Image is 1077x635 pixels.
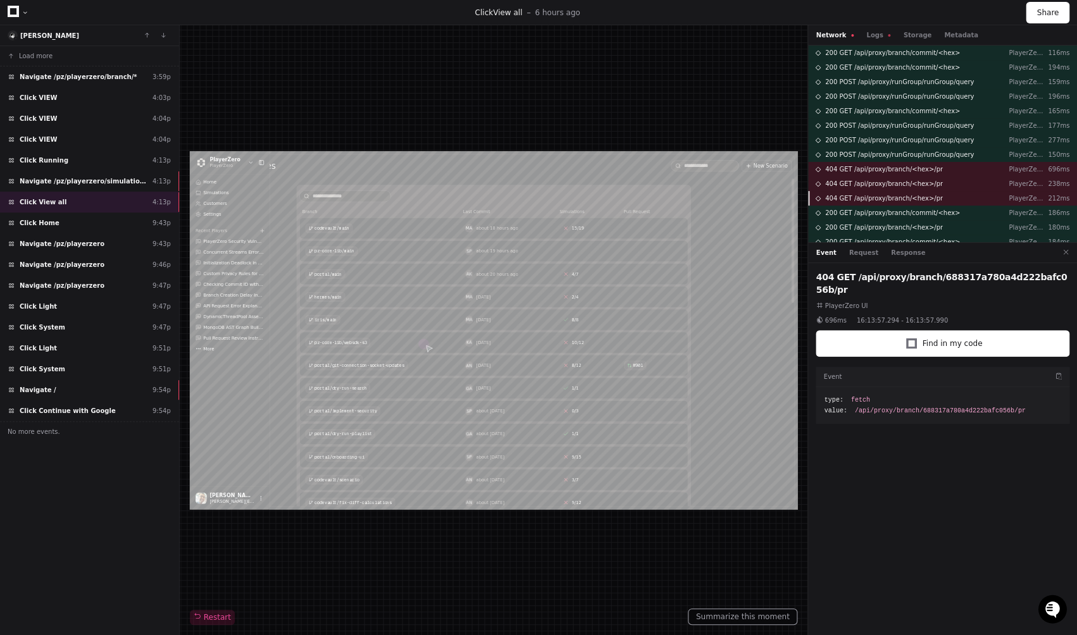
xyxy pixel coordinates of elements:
span: Click VIEW [20,114,58,123]
button: Summarize this moment [688,608,798,625]
button: SP [487,453,502,468]
button: AN [487,372,502,387]
div: 9:46p [153,260,171,269]
span: portal/dry-run-playlist [221,496,323,506]
button: Restart [190,610,235,625]
span: portal/implement-security [221,455,332,465]
div: about [DATE] [507,455,557,465]
div: 9 / 12 [656,615,699,630]
div: about 18 hours ago [507,132,582,142]
p: 212ms [1044,194,1069,203]
span: 404 GET /api/proxy/branch/<hex>/pr [825,179,943,188]
span: 404 GET /api/proxy/branch/<hex>/pr [825,164,943,174]
a: iris/mainMA[DATE]8/8 [194,280,883,317]
span: MA [487,129,502,144]
div: about 19 hours ago [507,172,582,182]
span: Recent Players [10,136,66,146]
div: Branch [199,102,479,113]
span: [PERSON_NAME] [35,604,116,615]
div: 1 / 1 [656,493,694,509]
span: Click System [20,323,65,332]
p: 186ms [1044,208,1069,218]
span: 200 POST /api/proxy/runGroup/runGroup/query [825,121,974,130]
a: portal/git-connection-socket-updatesAN[DATE]8/12#901 [194,361,883,398]
h3: Event [823,372,842,381]
button: More [5,341,136,359]
a: portal/mainAKabout 20 hours ago4/7 [194,199,883,237]
button: Share [1026,2,1069,23]
img: 14.svg [9,32,17,40]
div: [DATE] [507,293,533,304]
img: 1736555170064-99ba0984-63c1-480f-8ee9-699278ef63ed [13,94,35,117]
span: 200 GET /api/proxy/branch/commit/<hex> [825,63,960,72]
div: Welcome [13,51,230,71]
img: PlayerZero [13,13,38,38]
a: Home [5,46,136,64]
span: SP [487,534,502,549]
a: pz-core-lib/mainSPabout 19 hours ago [194,158,883,196]
div: 2 / 4 [656,250,694,266]
span: More [24,346,43,354]
p: 165ms [1044,106,1069,116]
span: codevault/main [221,132,283,142]
button: SP [487,170,502,185]
button: Find in my code [816,330,1069,357]
p: PlayerZero UI [1009,223,1044,232]
div: 9:54p [153,385,171,395]
span: MongoDB AST Graph Build Error [24,308,131,316]
span: Navigate /pz/playerzero [20,281,104,290]
span: PlayerZero Security Vulnerability Inquiry [24,156,131,164]
p: PlayerZero UI [1009,179,1044,188]
button: AN [487,574,502,589]
span: MA [487,250,502,266]
span: 696ms [825,316,846,325]
div: [DATE] [507,253,533,263]
button: Sejal Patel[PERSON_NAME][PERSON_NAME][EMAIL_ADDRESS] [5,600,136,630]
span: Simulations [24,70,69,78]
span: Click View all [20,197,66,207]
div: [DATE] [507,415,533,425]
button: Start new chat [215,98,230,113]
span: PlayerZero [35,9,90,21]
span: pz-core-lib/main [221,172,292,182]
p: 150ms [1044,150,1069,159]
p: PlayerZero UI [1009,77,1044,87]
p: 159ms [1044,77,1069,87]
button: GA [487,493,502,509]
span: /api/proxy/branch/688317a780a4d222bafc056b/pr [855,406,1026,416]
a: MongoDB AST Graph Build Error [5,303,136,321]
span: Find in my code [922,338,982,348]
span: MA [487,291,502,306]
button: Metadata [944,30,978,40]
span: 200 POST /api/proxy/runGroup/runGroup/query [825,150,974,159]
span: KA [487,331,502,347]
div: 9:47p [153,302,171,311]
a: portal/implement-securitySPabout [DATE]0/3 [194,441,883,479]
span: View all [493,8,522,17]
a: codevault/mainMAabout 18 hours ago15/19 [194,118,883,156]
a: [PERSON_NAME] [20,32,79,39]
span: Navigate /pz/playerzero [20,239,104,249]
a: DynamicThreadPool Assessment and Improvement [5,284,136,302]
div: about [DATE] [507,536,557,546]
div: about [DATE] [507,577,557,587]
div: 4:03p [153,93,171,102]
div: 9:43p [153,239,171,249]
div: 9 / 15 [656,534,699,549]
a: Pull Request Review Instructions [5,322,136,340]
div: 4:13p [153,156,171,165]
span: Navigate /pz/playerzero/simulations [20,176,147,186]
iframe: Open customer support [1037,593,1071,627]
span: Pull Request Review Instructions [24,327,131,335]
button: Response [891,248,925,257]
span: Pylon [126,133,153,142]
div: [DATE] [507,374,533,385]
span: PlayerZero UI [825,301,868,311]
span: Checking Commit ID with ClonedRepo API [24,232,131,240]
span: type: [824,395,843,405]
p: PlayerZero UI [1009,48,1044,58]
div: 10 / 12 [656,331,704,347]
